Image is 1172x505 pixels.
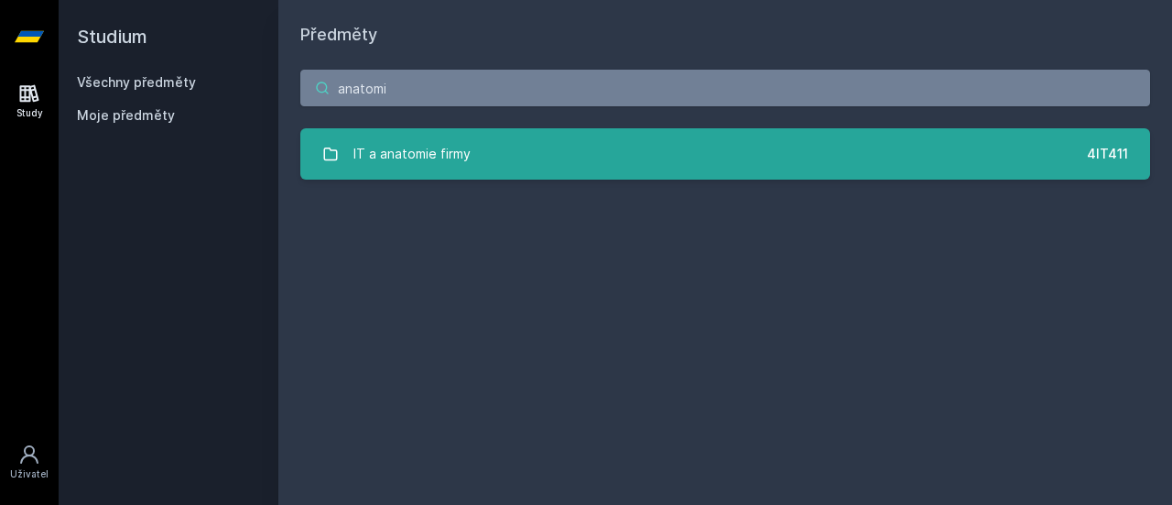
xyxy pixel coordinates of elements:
[4,73,55,129] a: Study
[10,467,49,481] div: Uživatel
[300,22,1150,48] h1: Předměty
[353,136,471,172] div: IT a anatomie firmy
[1087,145,1128,163] div: 4IT411
[4,434,55,490] a: Uživatel
[77,106,175,125] span: Moje předměty
[300,128,1150,180] a: IT a anatomie firmy 4IT411
[77,74,196,90] a: Všechny předměty
[300,70,1150,106] input: Název nebo ident předmětu…
[16,106,43,120] div: Study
